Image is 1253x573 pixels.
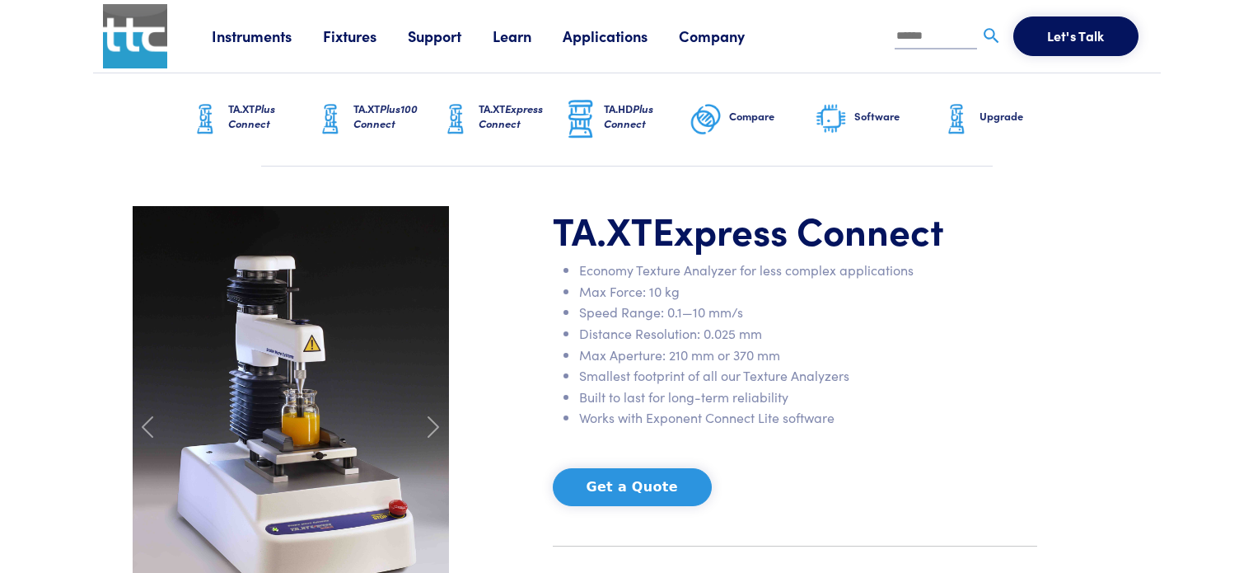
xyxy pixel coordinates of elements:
h6: Upgrade [979,109,1065,124]
h6: TA.HD [604,101,690,131]
a: Applications [563,26,679,46]
h6: TA.XT [479,101,564,131]
a: Instruments [212,26,323,46]
h6: TA.XT [228,101,314,131]
a: Support [408,26,493,46]
button: Let's Talk [1013,16,1138,56]
span: Express Connect [652,203,944,256]
a: Learn [493,26,563,46]
li: Economy Texture Analyzer for less complex applications [579,260,1037,281]
h6: Software [854,109,940,124]
button: Get a Quote [553,468,712,506]
h1: TA.XT [553,206,1037,254]
a: Company [679,26,776,46]
img: ta-xt-graphic.png [940,99,973,140]
li: Speed Range: 0.1—10 mm/s [579,302,1037,323]
a: TA.XTPlus100 Connect [314,73,439,166]
li: Distance Resolution: 0.025 mm [579,323,1037,345]
li: Works with Exponent Connect Lite software [579,407,1037,429]
img: ttc_logo_1x1_v1.0.png [103,4,167,68]
li: Smallest footprint of all our Texture Analyzers [579,365,1037,387]
li: Max Aperture: 210 mm or 370 mm [579,345,1037,366]
span: Plus Connect [604,101,653,131]
a: Software [815,73,940,166]
span: Express Connect [479,101,543,131]
h6: TA.XT [353,101,439,131]
img: software-graphic.png [815,102,848,137]
span: Plus100 Connect [353,101,418,131]
img: ta-xt-graphic.png [314,99,347,140]
a: Upgrade [940,73,1065,166]
li: Built to last for long-term reliability [579,387,1037,408]
h6: Compare [729,109,815,124]
a: TA.HDPlus Connect [564,73,690,166]
img: compare-graphic.png [690,99,722,140]
span: Plus Connect [228,101,275,131]
a: Fixtures [323,26,408,46]
img: ta-xt-graphic.png [439,99,472,140]
li: Max Force: 10 kg [579,281,1037,303]
a: TA.XTPlus Connect [189,73,314,166]
a: Compare [690,73,815,166]
img: ta-xt-graphic.png [189,99,222,140]
a: TA.XTExpress Connect [439,73,564,166]
img: ta-hd-graphic.png [564,98,597,141]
